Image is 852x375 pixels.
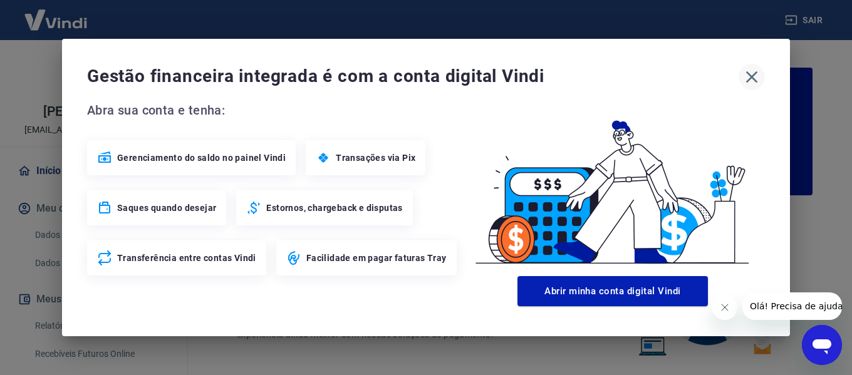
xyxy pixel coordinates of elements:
[742,292,842,320] iframe: Mensagem da empresa
[712,295,737,320] iframe: Fechar mensagem
[87,64,739,89] span: Gestão financeira integrada é com a conta digital Vindi
[802,325,842,365] iframe: Botão para abrir a janela de mensagens
[517,276,708,306] button: Abrir minha conta digital Vindi
[117,252,256,264] span: Transferência entre contas Vindi
[8,9,105,19] span: Olá! Precisa de ajuda?
[117,152,286,164] span: Gerenciamento do saldo no painel Vindi
[117,202,216,214] span: Saques quando desejar
[460,100,765,271] img: Good Billing
[306,252,447,264] span: Facilidade em pagar faturas Tray
[266,202,402,214] span: Estornos, chargeback e disputas
[87,100,460,120] span: Abra sua conta e tenha:
[336,152,415,164] span: Transações via Pix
